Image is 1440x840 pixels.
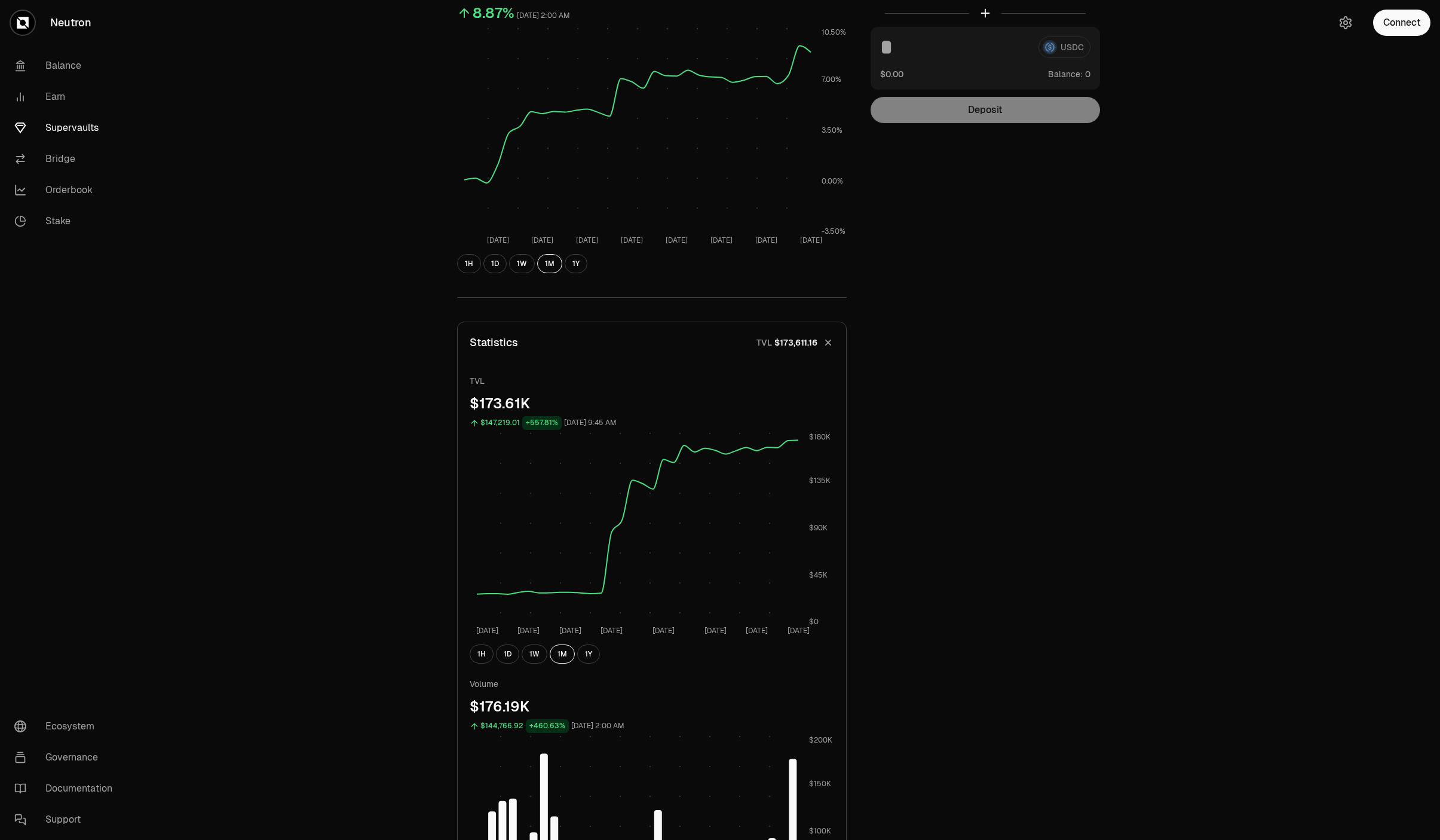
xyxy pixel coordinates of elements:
[559,626,581,636] tspan: [DATE]
[522,416,562,430] div: +557.81%
[564,416,617,430] div: [DATE] 9:45 AM
[1048,68,1083,80] span: Balance:
[5,206,129,237] a: Stake
[517,626,540,636] tspan: [DATE]
[483,254,507,273] button: 1D
[5,50,129,81] a: Balance
[5,711,129,742] a: Ecosystem
[5,804,129,835] a: Support
[470,697,834,716] div: $176.19K
[809,735,832,745] tspan: $200K
[800,236,822,245] tspan: [DATE]
[576,236,598,245] tspan: [DATE]
[480,416,520,430] div: $147,219.01
[480,719,523,733] div: $144,766.92
[755,236,777,245] tspan: [DATE]
[526,719,569,733] div: +460.63%
[666,236,688,245] tspan: [DATE]
[5,81,129,112] a: Earn
[788,626,810,636] tspan: [DATE]
[809,570,828,580] tspan: $45K
[571,719,624,733] div: [DATE] 2:00 AM
[809,826,831,836] tspan: $100K
[704,626,727,636] tspan: [DATE]
[470,394,834,413] div: $173.61K
[5,112,129,143] a: Supervaults
[822,176,843,186] tspan: 0.00%
[457,254,481,273] button: 1H
[746,626,768,636] tspan: [DATE]
[509,254,535,273] button: 1W
[809,779,831,789] tspan: $150K
[522,644,547,664] button: 1W
[537,254,562,273] button: 1M
[600,626,623,636] tspan: [DATE]
[809,476,831,485] tspan: $135K
[822,28,846,37] tspan: 10.50%
[1373,10,1430,36] button: Connect
[487,236,509,245] tspan: [DATE]
[5,742,129,773] a: Governance
[517,9,570,23] div: [DATE] 2:00 AM
[809,523,828,533] tspan: $90K
[531,236,553,245] tspan: [DATE]
[652,626,675,636] tspan: [DATE]
[470,678,834,690] p: Volume
[550,644,575,664] button: 1M
[809,432,831,442] tspan: $180K
[822,227,845,236] tspan: -3.50%
[565,254,587,273] button: 1Y
[458,322,846,363] button: StatisticsTVL$173,611.16
[822,126,842,135] tspan: 3.50%
[774,337,817,349] span: $173,611.16
[880,68,903,80] button: $0.00
[822,75,841,84] tspan: 7.00%
[496,644,519,664] button: 1D
[577,644,600,664] button: 1Y
[710,236,733,245] tspan: [DATE]
[5,175,129,206] a: Orderbook
[470,375,834,387] p: TVL
[473,4,514,23] div: 8.87%
[621,236,643,245] tspan: [DATE]
[809,617,819,627] tspan: $0
[470,644,494,664] button: 1H
[5,773,129,804] a: Documentation
[470,334,518,351] p: Statistics
[5,143,129,175] a: Bridge
[476,626,498,636] tspan: [DATE]
[756,337,772,349] p: TVL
